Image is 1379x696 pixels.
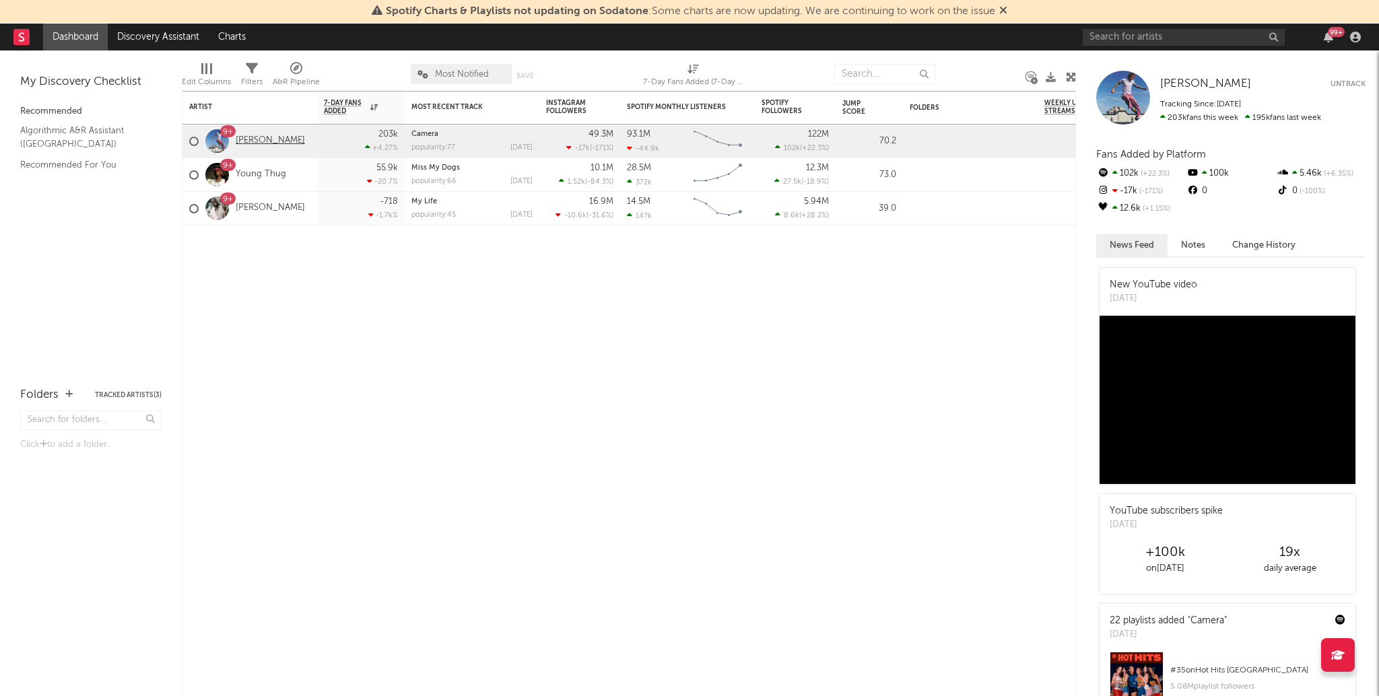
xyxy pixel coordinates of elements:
[1110,278,1197,292] div: New YouTube video
[411,198,533,205] div: My Life
[1110,518,1223,532] div: [DATE]
[241,74,263,90] div: Filters
[236,203,305,214] a: [PERSON_NAME]
[367,177,398,186] div: -20.7 %
[1227,561,1352,577] div: daily average
[108,24,209,50] a: Discovery Assistant
[1322,170,1353,178] span: +6.35 %
[20,387,59,403] div: Folders
[1170,662,1345,678] div: # 35 on Hot Hits [GEOGRAPHIC_DATA]
[687,192,748,225] svg: Chart title
[643,74,744,90] div: 7-Day Fans Added (7-Day Fans Added)
[1160,77,1251,91] a: [PERSON_NAME]
[1188,616,1227,625] a: "Camera"
[842,201,896,217] div: 39.0
[1160,114,1321,122] span: 195k fans last week
[564,212,586,219] span: -10.6k
[20,104,162,120] div: Recommended
[1298,188,1325,195] span: -100 %
[411,164,460,172] a: Miss My Dogs
[546,99,593,115] div: Instagram Followers
[510,178,533,185] div: [DATE]
[20,74,162,90] div: My Discovery Checklist
[1096,149,1206,160] span: Fans Added by Platform
[411,178,457,185] div: popularity: 66
[803,178,827,186] span: -18.9 %
[20,123,148,151] a: Algorithmic A&R Assistant ([GEOGRAPHIC_DATA])
[687,125,748,158] svg: Chart title
[775,211,829,219] div: ( )
[999,6,1007,17] span: Dismiss
[378,130,398,139] div: 203k
[1276,182,1366,200] div: 0
[568,178,585,186] span: 1.52k
[1110,504,1223,518] div: YouTube subscribers spike
[687,158,748,192] svg: Chart title
[591,164,613,172] div: 10.1M
[1170,678,1345,695] div: 5.08M playlist followers
[589,197,613,206] div: 16.9M
[627,211,652,220] div: 147k
[834,64,935,84] input: Search...
[804,197,829,206] div: 5.94M
[783,178,801,186] span: 27.5k
[627,178,652,186] div: 372k
[182,57,231,96] div: Edit Columns
[376,164,398,172] div: 55.9k
[1168,234,1219,256] button: Notes
[1276,165,1366,182] div: 5.46k
[95,392,162,398] button: Tracked Artists(3)
[411,198,437,205] a: My Life
[587,178,611,186] span: -84.3 %
[1103,545,1227,561] div: +100k
[1219,234,1309,256] button: Change History
[1141,205,1170,213] span: +1.15 %
[627,130,650,139] div: 93.1M
[1160,114,1238,122] span: 203k fans this week
[842,133,896,149] div: 70.2
[20,437,162,453] div: Click to add a folder.
[1096,182,1186,200] div: -17k
[209,24,255,50] a: Charts
[784,212,799,219] span: 8.6k
[1096,200,1186,217] div: 12.6k
[1160,78,1251,90] span: [PERSON_NAME]
[592,145,611,152] span: -171 %
[516,72,534,79] button: Save
[386,6,648,17] span: Spotify Charts & Playlists not updating on Sodatone
[273,74,320,90] div: A&R Pipeline
[1160,100,1241,108] span: Tracking Since: [DATE]
[842,167,896,183] div: 73.0
[1044,99,1091,115] span: Weekly US Streams
[411,103,512,111] div: Most Recent Track
[1328,27,1345,37] div: 99 +
[762,99,809,115] div: Spotify Followers
[365,143,398,152] div: +4.27 %
[801,212,827,219] span: +28.2 %
[1186,182,1275,200] div: 0
[411,131,533,138] div: Camera
[775,143,829,152] div: ( )
[910,104,1011,112] div: Folders
[566,143,613,152] div: ( )
[411,164,533,172] div: Miss My Dogs
[627,103,728,111] div: Spotify Monthly Listeners
[435,70,489,79] span: Most Notified
[627,164,651,172] div: 28.5M
[1227,545,1352,561] div: 19 x
[842,100,876,116] div: Jump Score
[380,197,398,206] div: -718
[588,130,613,139] div: 49.3M
[510,144,533,151] div: [DATE]
[808,130,829,139] div: 122M
[1083,29,1285,46] input: Search for artists
[1096,165,1186,182] div: 102k
[411,131,438,138] a: Camera
[1096,234,1168,256] button: News Feed
[1324,32,1333,42] button: 99+
[1110,614,1227,628] div: 22 playlists added
[236,135,305,147] a: [PERSON_NAME]
[802,145,827,152] span: +22.3 %
[1186,165,1275,182] div: 100k
[182,74,231,90] div: Edit Columns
